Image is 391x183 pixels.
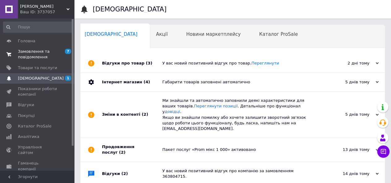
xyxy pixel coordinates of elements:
[3,22,73,33] input: Пошук
[317,171,379,177] div: 14 днів тому
[102,92,162,138] div: Зміни в контенті
[162,60,317,66] div: У вас новий позитивний відгук про товар.
[18,144,57,156] span: Управління сайтом
[317,112,379,117] div: 5 днів тому
[93,6,167,13] h1: [DEMOGRAPHIC_DATA]
[18,65,57,71] span: Товари та послуги
[18,38,35,44] span: Головна
[146,61,152,65] span: (3)
[18,102,34,108] span: Відгуки
[194,104,238,108] a: Переглянути позиції
[102,54,162,73] div: Відгуки про товар
[259,31,298,37] span: Каталог ProSale
[162,79,317,85] div: Габарити товарів заповнені автоматично
[143,80,150,84] span: (4)
[65,49,71,54] span: 7
[162,168,317,179] div: У вас новий позитивний відгук про компанію за замовленням 363804715.
[317,60,379,66] div: 2 дні тому
[121,171,128,176] span: (2)
[18,134,39,139] span: Аналітика
[156,31,168,37] span: Акції
[165,109,180,114] a: довідці
[119,150,125,155] span: (2)
[18,86,57,97] span: Показники роботи компанії
[20,9,74,15] div: Ваш ID: 3737057
[18,49,57,60] span: Замовлення та повідомлення
[162,147,317,152] div: Пакет послуг «Prom мікс 1 000» активовано
[18,113,35,119] span: Покупці
[65,76,71,81] span: 1
[20,4,66,9] span: Чудова Річ
[18,160,57,172] span: Гаманець компанії
[317,79,379,85] div: 5 днів тому
[142,112,148,117] span: (2)
[162,98,317,131] div: Ми знайшли та автоматично заповнили деякі характеристики для ваших товарів. . Детальніше про функ...
[186,31,240,37] span: Новини маркетплейсу
[102,73,162,91] div: Інтернет магазин
[377,145,389,158] button: Чат з покупцем
[85,31,138,37] span: [DEMOGRAPHIC_DATA]
[317,147,379,152] div: 13 днів тому
[18,123,51,129] span: Каталог ProSale
[18,76,64,81] span: [DEMOGRAPHIC_DATA]
[251,61,279,65] a: Переглянути
[102,138,162,161] div: Продовження послуг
